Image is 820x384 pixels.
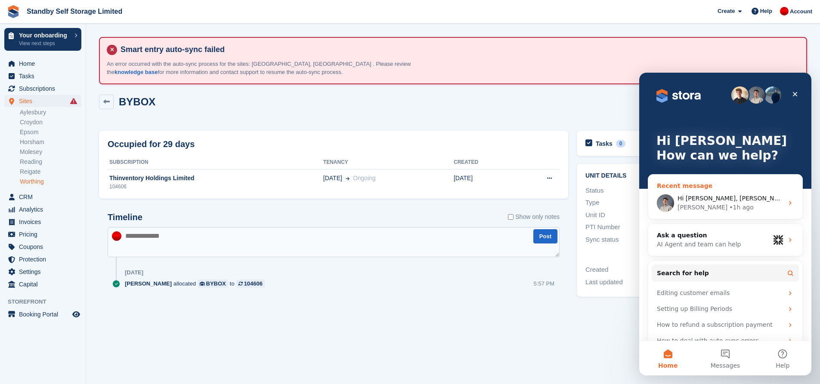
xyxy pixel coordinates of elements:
[134,162,144,172] img: Profile image for Fin
[585,172,798,179] h2: Unit details
[585,210,692,220] div: Unit ID
[20,128,81,136] a: Epsom
[4,241,81,253] a: menu
[4,278,81,290] a: menu
[38,122,431,129] span: Hi [PERSON_NAME], [PERSON_NAME] for letting us know. Just drop us a message once the Croydon PC h...
[23,4,126,18] a: Standby Self Storage Limited
[596,140,613,147] h2: Tasks
[585,277,692,287] div: Last updated
[454,156,515,169] th: Created
[20,178,81,186] a: Worthing
[760,7,772,15] span: Help
[108,174,323,183] div: Thinventory Holdings Limited
[125,280,269,288] div: allocated to
[19,253,71,265] span: Protection
[19,70,71,82] span: Tasks
[12,192,160,209] button: Search for help
[18,232,144,241] div: Setting up Billing Periods
[112,231,121,241] img: Aaron Winter
[38,130,88,139] div: [PERSON_NAME]
[20,158,81,166] a: Reading
[780,7,789,15] img: Aaron Winter
[19,95,71,107] span: Sites
[19,203,71,215] span: Analytics
[20,148,81,156] a: Molesey
[114,69,158,75] a: knowledge base
[18,264,144,273] div: How to deal with auto-sync errors
[108,156,323,169] th: Subscription
[244,280,263,288] div: 104606
[9,151,164,184] div: Ask a questionAI Agent and team can helpProfile image for Fin
[107,60,430,77] p: An error occurred with the auto-sync process for the sites: [GEOGRAPHIC_DATA], [GEOGRAPHIC_DATA] ...
[454,169,515,195] td: [DATE]
[4,191,81,203] a: menu
[508,212,560,221] label: Show only notes
[20,168,81,176] a: Reigate
[18,248,144,257] div: How to refund a subscription payment
[12,212,160,228] div: Editing customer emails
[585,222,692,232] div: PTI Number
[115,268,172,303] button: Help
[19,266,71,278] span: Settings
[323,156,454,169] th: Tenancy
[57,268,114,303] button: Messages
[19,40,70,47] p: View next steps
[19,58,71,70] span: Home
[4,216,81,228] a: menu
[20,108,81,117] a: Aylesbury
[585,235,692,246] div: Sync status
[7,5,20,18] img: stora-icon-8386f47178a22dfd0bd8f6a31ec36ba5ce8667c1dd55bd0f319d3a0aa187defe.svg
[508,212,514,221] input: Show only notes
[125,280,172,288] span: [PERSON_NAME]
[71,290,101,296] span: Messages
[4,228,81,240] a: menu
[18,167,130,176] div: AI Agent and team can help
[533,229,557,243] button: Post
[90,130,114,139] div: • 1h ago
[4,95,81,107] a: menu
[108,138,195,151] h2: Occupied for 29 days
[117,45,799,55] h4: Smart entry auto-sync failed
[19,32,70,38] p: Your onboarding
[718,7,735,15] span: Create
[19,241,71,253] span: Coupons
[4,70,81,82] a: menu
[19,83,71,95] span: Subscriptions
[198,280,228,288] a: BYBOX
[8,298,86,306] span: Storefront
[20,118,81,126] a: Croydon
[585,198,692,208] div: Type
[353,175,376,181] span: Ongoing
[18,158,130,167] div: Ask a question
[236,280,265,288] a: 104606
[585,265,692,275] div: Created
[108,183,323,190] div: 104606
[136,290,150,296] span: Help
[125,269,143,276] div: [DATE]
[19,191,71,203] span: CRM
[71,309,81,319] a: Preview store
[12,260,160,276] div: How to deal with auto-sync errors
[639,73,811,375] iframe: Intercom live chat
[19,290,38,296] span: Home
[18,216,144,225] div: Editing customer emails
[19,228,71,240] span: Pricing
[119,96,155,108] h2: BYBOX
[4,203,81,215] a: menu
[19,216,71,228] span: Invoices
[585,186,692,196] div: Status
[20,138,81,146] a: Horsham
[4,253,81,265] a: menu
[19,278,71,290] span: Capital
[19,308,71,320] span: Booking Portal
[616,140,626,147] div: 0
